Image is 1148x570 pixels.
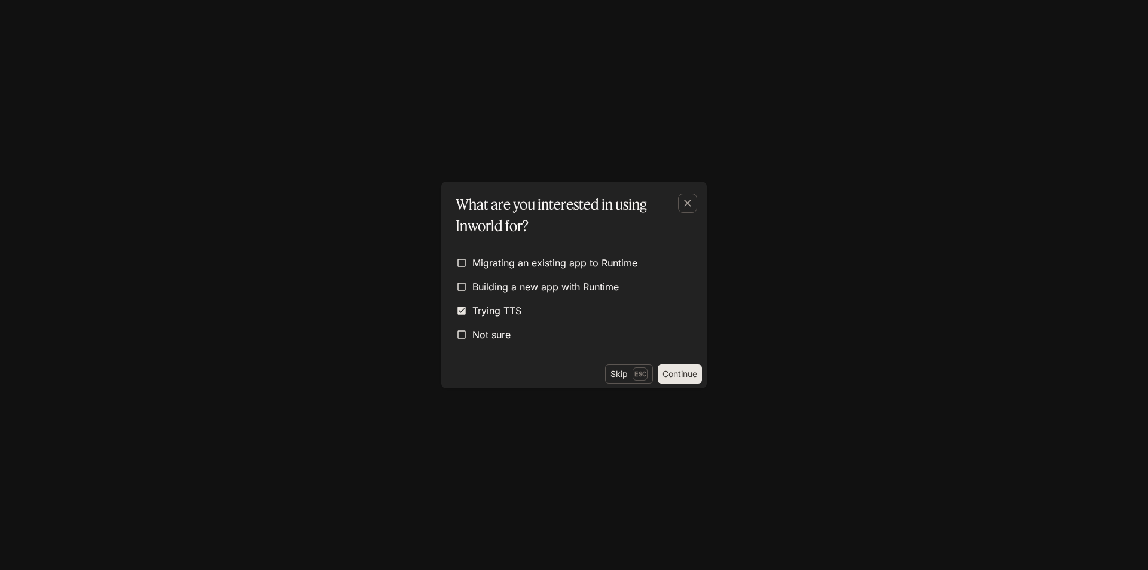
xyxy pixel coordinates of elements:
[658,364,702,384] button: Continue
[472,280,619,294] span: Building a new app with Runtime
[456,194,688,237] p: What are you interested in using Inworld for?
[605,364,653,384] button: SkipEsc
[472,256,637,270] span: Migrating an existing app to Runtime
[633,367,648,381] p: Esc
[472,327,511,342] span: Not sure
[472,304,521,318] span: Trying TTS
